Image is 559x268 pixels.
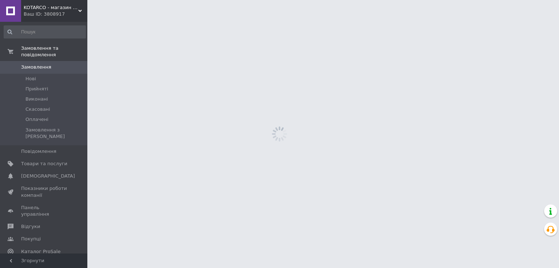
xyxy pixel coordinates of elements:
[21,204,67,218] span: Панель управління
[21,161,67,167] span: Товари та послуги
[25,127,85,140] span: Замовлення з [PERSON_NAME]
[25,86,48,92] span: Прийняті
[4,25,86,38] input: Пошук
[21,185,67,198] span: Показники роботи компанії
[21,248,60,255] span: Каталог ProSale
[21,64,51,70] span: Замовлення
[21,173,75,179] span: [DEMOGRAPHIC_DATA]
[25,106,50,113] span: Скасовані
[21,45,87,58] span: Замовлення та повідомлення
[25,116,48,123] span: Оплачені
[24,4,78,11] span: KOTARCO - магазин постільних приналежностей
[25,76,36,82] span: Нові
[21,148,56,155] span: Повідомлення
[24,11,87,17] div: Ваш ID: 3808917
[25,96,48,102] span: Виконані
[21,236,41,242] span: Покупці
[21,223,40,230] span: Відгуки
